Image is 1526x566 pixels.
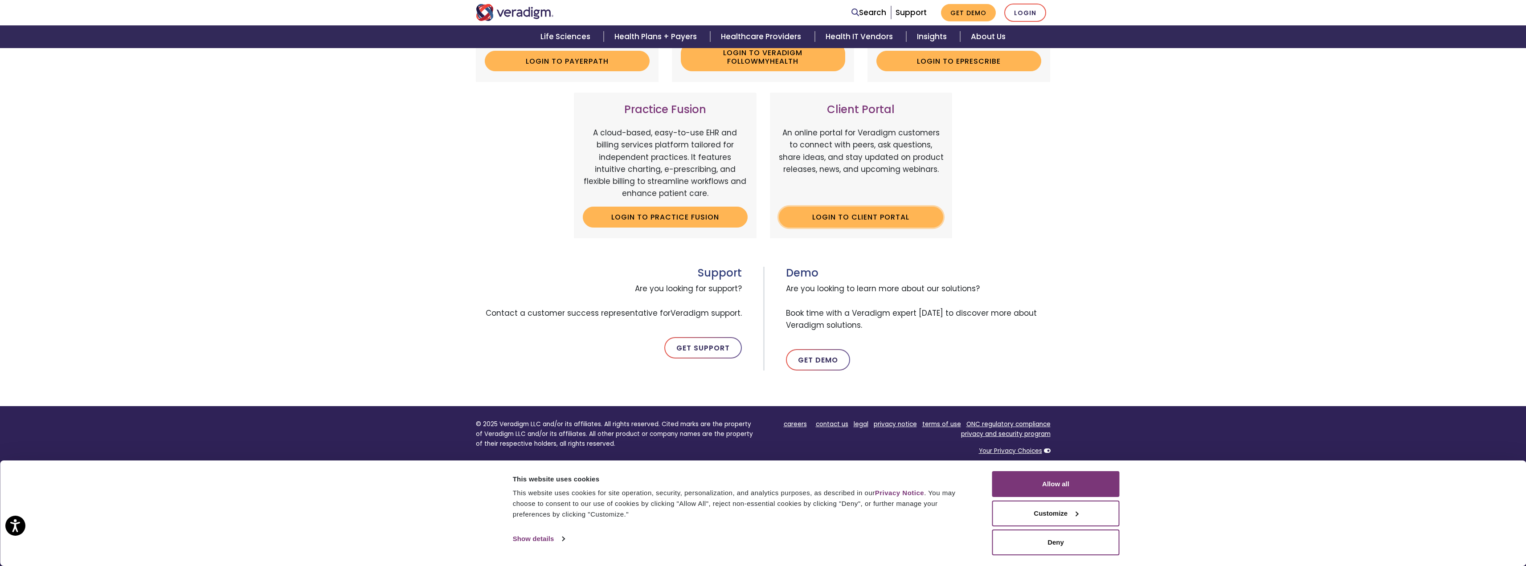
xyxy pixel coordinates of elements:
[485,51,650,71] a: Login to Payerpath
[513,474,972,485] div: This website uses cookies
[476,279,742,323] span: Are you looking for support? Contact a customer success representative for
[922,420,961,428] a: terms of use
[815,25,906,48] a: Health IT Vendors
[992,501,1120,526] button: Customize
[583,103,748,116] h3: Practice Fusion
[875,489,924,497] a: Privacy Notice
[896,7,927,18] a: Support
[966,420,1051,428] a: ONC regulatory compliance
[583,207,748,227] a: Login to Practice Fusion
[583,127,748,200] p: A cloud-based, easy-to-use EHR and billing services platform tailored for independent practices. ...
[530,25,604,48] a: Life Sciences
[681,42,846,71] a: Login to Veradigm FollowMyHealth
[476,4,554,21] img: Veradigm logo
[906,25,960,48] a: Insights
[476,419,757,448] p: © 2025 Veradigm LLC and/or its affiliates. All rights reserved. Cited marks are the property of V...
[960,25,1016,48] a: About Us
[786,267,1051,280] h3: Demo
[874,420,917,428] a: privacy notice
[476,267,742,280] h3: Support
[992,471,1120,497] button: Allow all
[784,420,807,428] a: careers
[513,488,972,520] div: This website uses cookies for site operation, security, personalization, and analytics purposes, ...
[779,207,944,227] a: Login to Client Portal
[513,532,565,546] a: Show details
[1355,502,1515,555] iframe: Drift Chat Widget
[876,51,1041,71] a: Login to ePrescribe
[786,279,1051,335] span: Are you looking to learn more about our solutions? Book time with a Veradigm expert [DATE] to dis...
[786,349,850,371] a: Get Demo
[979,447,1042,455] a: Your Privacy Choices
[779,127,944,200] p: An online portal for Veradigm customers to connect with peers, ask questions, share ideas, and st...
[671,308,742,318] span: Veradigm support.
[941,4,996,21] a: Get Demo
[816,420,848,428] a: contact us
[664,337,742,358] a: Get Support
[604,25,710,48] a: Health Plans + Payers
[961,430,1051,438] a: privacy and security program
[854,420,868,428] a: legal
[851,7,886,19] a: Search
[1004,4,1046,22] a: Login
[710,25,814,48] a: Healthcare Providers
[992,529,1120,555] button: Deny
[779,103,944,116] h3: Client Portal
